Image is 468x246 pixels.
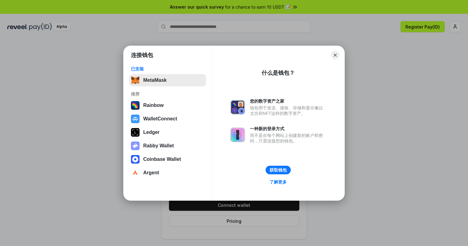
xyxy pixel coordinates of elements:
img: svg+xml,%3Csvg%20fill%3D%22none%22%20height%3D%2233%22%20viewBox%3D%220%200%2035%2033%22%20width%... [131,76,140,85]
button: MetaMask [129,74,206,86]
button: WalletConnect [129,113,206,125]
img: svg+xml,%3Csvg%20width%3D%2228%22%20height%3D%2228%22%20viewBox%3D%220%200%2028%2028%22%20fill%3D... [131,115,140,123]
button: Rainbow [129,99,206,112]
a: 了解更多 [266,178,290,186]
div: 了解更多 [270,179,287,185]
div: WalletConnect [143,116,177,122]
div: 而不是在每个网站上创建新的账户和密码，只需连接您的钱包。 [250,133,326,144]
div: 获取钱包 [270,167,287,173]
button: Ledger [129,126,206,138]
div: Rainbow [143,103,164,108]
div: 已安装 [131,66,204,72]
div: Argent [143,170,159,176]
div: 钱包用于发送、接收、存储和显示像以太坊和NFT这样的数字资产。 [250,105,326,116]
div: Rabby Wallet [143,143,174,149]
img: svg+xml,%3Csvg%20xmlns%3D%22http%3A%2F%2Fwww.w3.org%2F2000%2Fsvg%22%20fill%3D%22none%22%20viewBox... [230,100,245,115]
img: svg+xml,%3Csvg%20xmlns%3D%22http%3A%2F%2Fwww.w3.org%2F2000%2Fsvg%22%20fill%3D%22none%22%20viewBox... [131,142,140,150]
button: Rabby Wallet [129,140,206,152]
button: Close [331,51,339,59]
div: Coinbase Wallet [143,157,181,162]
img: svg+xml,%3Csvg%20xmlns%3D%22http%3A%2F%2Fwww.w3.org%2F2000%2Fsvg%22%20fill%3D%22none%22%20viewBox... [230,127,245,142]
img: svg+xml,%3Csvg%20width%3D%2228%22%20height%3D%2228%22%20viewBox%3D%220%200%2028%2028%22%20fill%3D... [131,168,140,177]
img: svg+xml,%3Csvg%20width%3D%2228%22%20height%3D%2228%22%20viewBox%3D%220%200%2028%2028%22%20fill%3D... [131,155,140,164]
img: svg+xml,%3Csvg%20width%3D%22120%22%20height%3D%22120%22%20viewBox%3D%220%200%20120%20120%22%20fil... [131,101,140,110]
button: 获取钱包 [266,166,291,174]
button: Argent [129,167,206,179]
div: MetaMask [143,78,167,83]
button: Coinbase Wallet [129,153,206,165]
div: Ledger [143,130,159,135]
div: 一种新的登录方式 [250,126,326,131]
div: 您的数字资产之家 [250,98,326,104]
div: 什么是钱包？ [262,69,295,77]
div: 推荐 [131,91,204,97]
img: svg+xml,%3Csvg%20xmlns%3D%22http%3A%2F%2Fwww.w3.org%2F2000%2Fsvg%22%20width%3D%2228%22%20height%3... [131,128,140,137]
h1: 连接钱包 [131,51,153,59]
